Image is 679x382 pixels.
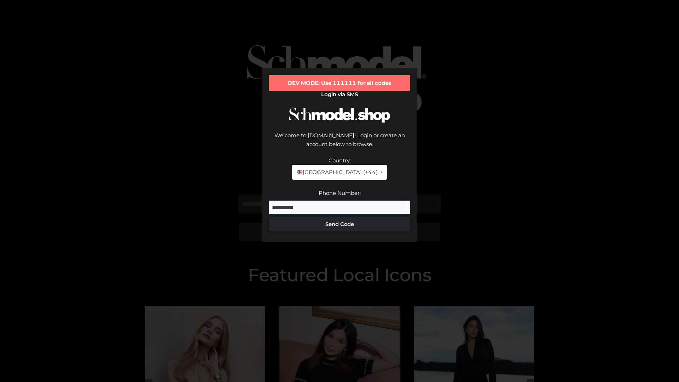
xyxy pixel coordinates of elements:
[269,131,410,156] div: Welcome to [DOMAIN_NAME]! Login or create an account below to browse.
[269,217,410,231] button: Send Code
[297,169,302,175] img: 🇬🇧
[296,168,377,177] span: [GEOGRAPHIC_DATA] (+44)
[269,75,410,91] div: DEV MODE: Use 111111 for all codes
[269,91,410,98] h2: Login via SMS
[286,101,393,129] img: Schmodel Logo
[319,190,361,196] label: Phone Number:
[329,157,351,164] label: Country:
